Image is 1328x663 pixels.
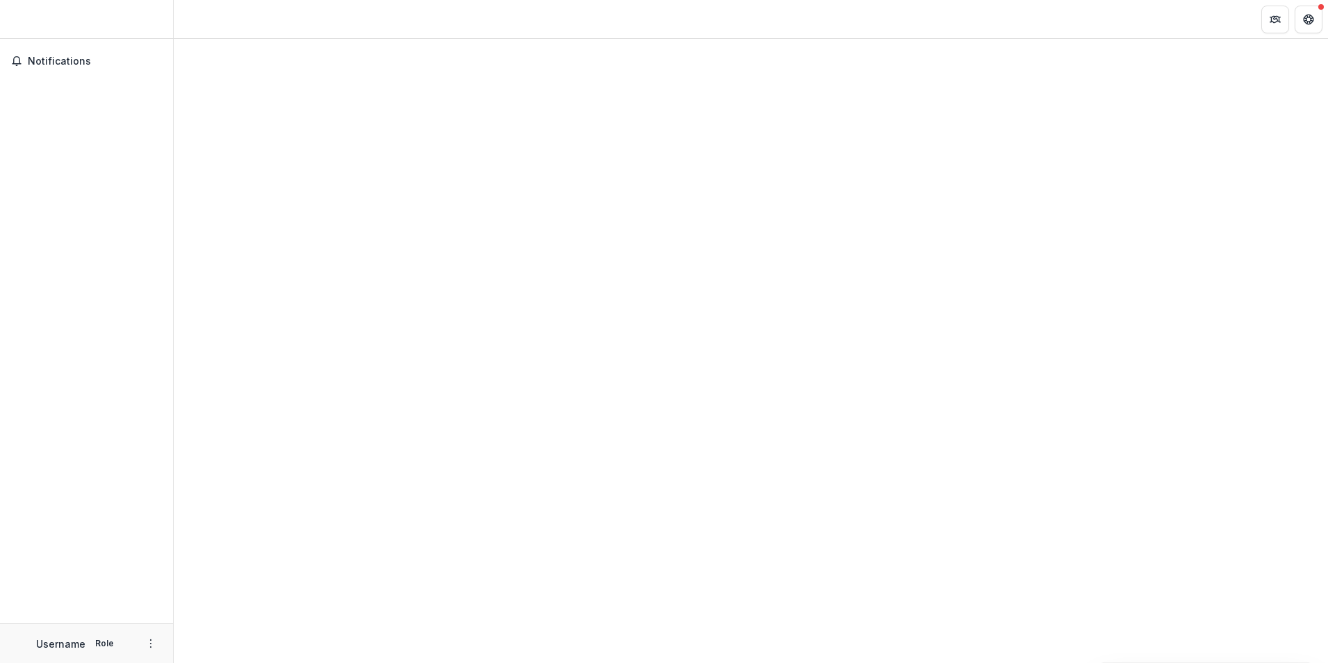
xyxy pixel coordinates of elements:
[1295,6,1322,33] button: Get Help
[6,50,167,72] button: Notifications
[142,635,159,652] button: More
[36,637,85,651] p: Username
[1261,6,1289,33] button: Partners
[28,56,162,67] span: Notifications
[91,637,118,650] p: Role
